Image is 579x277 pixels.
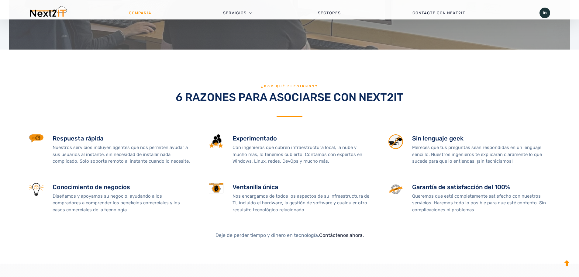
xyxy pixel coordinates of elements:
img: Next2IT-Experienced-Icon [209,134,223,148]
img: Icono de Next2IT-BusinessSavvy [29,183,43,196]
font: Nuestros servicios incluyen agentes que nos permiten ayudar a sus usuarios al instante, sin neces... [53,145,190,164]
img: Ícono de ventanilla única de Next2IT [209,183,223,194]
img: Next2IT-100Garantía de satisfacción-Icono [388,183,403,196]
font: Diseñamos y apoyamos su negocio, ayudando a los compradores a comprender los beneficios comercial... [53,193,180,213]
font: Con ingenieros que cubren infraestructura local, la nube y mucho más, lo tenemos cubierto. Contam... [233,145,362,164]
font: 6 RAZONES PARA ASOCIARSE CON NEXT2IT [176,91,404,104]
img: Next2IT [29,6,67,20]
font: Servicios [223,11,246,15]
img: Icono de Next2IT-NoGeekSpeak [388,134,403,149]
font: Nos encargamos de todos los aspectos de su infraestructura de TI, incluido el hardware, la gestió... [233,193,369,213]
a: Compañía [93,4,187,22]
font: Respuesta rápida [53,135,103,142]
font: Conocimiento de negocios [53,183,130,191]
font: Contacte con Next2IT [412,11,465,15]
img: Next2IT-.QuickResponses-Icon [29,134,43,143]
font: Deje de perder tiempo y dinero en tecnología. [215,232,319,238]
a: Contáctenos ahora. [319,232,364,238]
a: Sectores [282,4,377,22]
font: Mereces que tus preguntas sean respondidas en un lenguaje sencillo. Nuestros ingenieros te explic... [412,145,542,164]
font: Experimentado [233,135,277,142]
font: Queremos que esté completamente satisfecho con nuestros servicios. Haremos todo lo posible para q... [412,193,546,213]
a: Servicios [223,4,246,22]
font: Sectores [318,11,341,15]
a: Contacte con Next2IT [377,4,501,22]
font: Ventanilla única [233,183,278,191]
font: Compañía [129,11,151,15]
font: Garantía de satisfacción del 100% [412,183,510,191]
font: Sin lenguaje geek [412,135,464,142]
font: ¿Por qué elegirnos? [261,85,318,88]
